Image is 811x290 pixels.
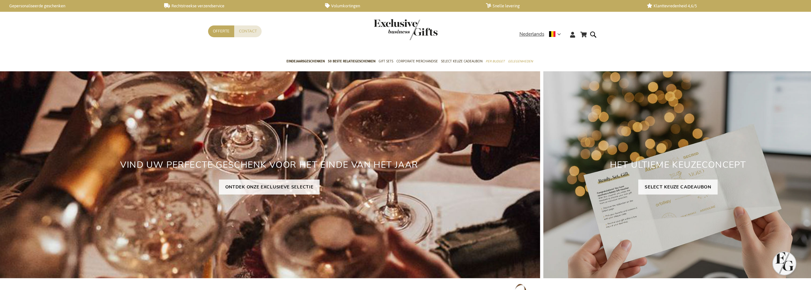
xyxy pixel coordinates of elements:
[379,58,393,65] span: Gift Sets
[396,54,438,70] a: Corporate Merchandise
[325,3,476,9] a: Volumkortingen
[519,31,565,38] div: Nederlands
[441,54,482,70] a: Select Keuze Cadeaubon
[441,58,482,65] span: Select Keuze Cadeaubon
[638,180,717,195] a: SELECT KEUZE CADEAUBON
[286,58,325,65] span: Eindejaarsgeschenken
[508,58,533,65] span: Gelegenheden
[486,58,505,65] span: Per Budget
[286,54,325,70] a: Eindejaarsgeschenken
[3,3,154,9] a: Gepersonaliseerde geschenken
[374,19,438,40] img: Exclusive Business gifts logo
[208,25,234,37] a: Offerte
[374,19,406,40] a: store logo
[379,54,393,70] a: Gift Sets
[328,54,375,70] a: 50 beste relatiegeschenken
[219,180,320,195] a: ONTDEK ONZE EXCLUSIEVE SELECTIE
[328,58,375,65] span: 50 beste relatiegeschenken
[508,54,533,70] a: Gelegenheden
[396,58,438,65] span: Corporate Merchandise
[164,3,315,9] a: Rechtstreekse verzendservice
[486,54,505,70] a: Per Budget
[519,31,544,38] span: Nederlands
[486,3,637,9] a: Snelle levering
[647,3,798,9] a: Klanttevredenheid 4,6/5
[234,25,262,37] a: Contact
